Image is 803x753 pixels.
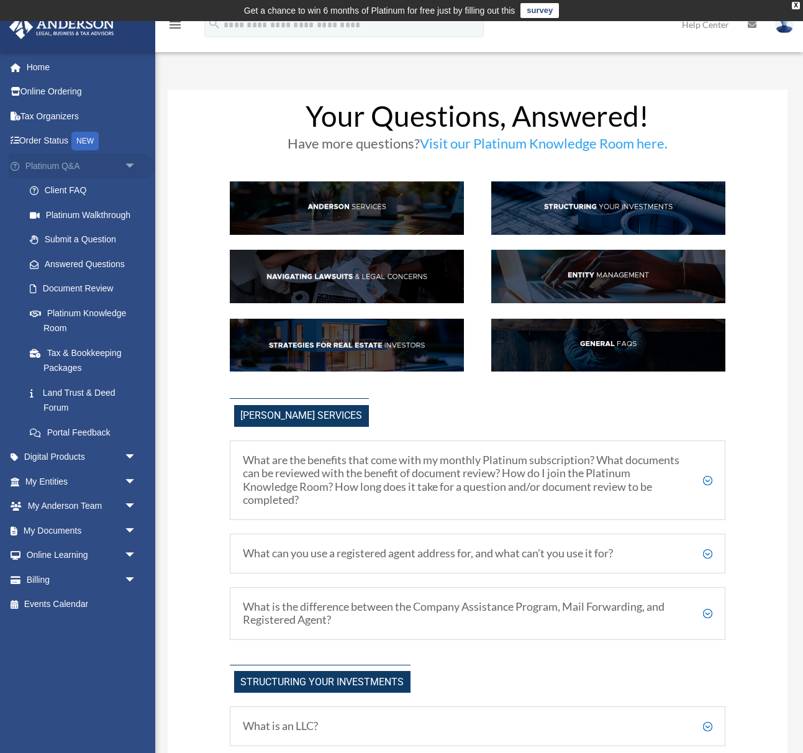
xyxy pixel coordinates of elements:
h3: Have more questions? [230,137,725,157]
a: Home [9,55,155,80]
a: Platinum Walkthrough [17,203,155,227]
span: arrow_drop_down [124,518,149,544]
a: Document Review [17,276,155,301]
h5: What is an LLC? [243,719,712,733]
a: Digital Productsarrow_drop_down [9,445,155,470]
a: Tax & Bookkeeping Packages [17,340,155,380]
span: arrow_drop_down [124,153,149,179]
a: Answered Questions [17,252,155,276]
span: Structuring Your investments [234,671,411,693]
img: AndServ_hdr [230,181,464,234]
a: Platinum Q&Aarrow_drop_down [9,153,155,178]
a: Submit a Question [17,227,155,252]
span: arrow_drop_down [124,543,149,568]
a: Tax Organizers [9,104,155,129]
img: StructInv_hdr [491,181,725,234]
img: NavLaw_hdr [230,250,464,303]
i: search [207,17,221,30]
img: User Pic [775,16,794,34]
a: Platinum Knowledge Room [17,301,155,340]
a: menu [168,22,183,32]
a: Billingarrow_drop_down [9,567,155,592]
div: close [792,2,800,9]
a: Client FAQ [17,178,149,203]
a: Online Ordering [9,80,155,104]
span: arrow_drop_down [124,567,149,593]
h5: What are the benefits that come with my monthly Platinum subscription? What documents can be revi... [243,454,712,507]
a: Visit our Platinum Knowledge Room here. [420,135,668,158]
a: My Anderson Teamarrow_drop_down [9,494,155,519]
span: arrow_drop_down [124,445,149,470]
div: NEW [71,132,99,150]
img: EntManag_hdr [491,250,725,303]
span: [PERSON_NAME] Services [234,405,369,427]
span: arrow_drop_down [124,494,149,519]
img: Anderson Advisors Platinum Portal [6,15,118,39]
a: Online Learningarrow_drop_down [9,543,155,568]
h1: Your Questions, Answered! [230,102,725,137]
h5: What can you use a registered agent address for, and what can’t you use it for? [243,547,712,560]
a: Events Calendar [9,592,155,617]
a: Land Trust & Deed Forum [17,380,155,420]
h5: What is the difference between the Company Assistance Program, Mail Forwarding, and Registered Ag... [243,600,712,627]
a: My Entitiesarrow_drop_down [9,469,155,494]
a: My Documentsarrow_drop_down [9,518,155,543]
img: GenFAQ_hdr [491,319,725,372]
span: arrow_drop_down [124,469,149,495]
a: Order StatusNEW [9,129,155,154]
img: StratsRE_hdr [230,319,464,372]
a: Portal Feedback [17,420,155,445]
i: menu [168,17,183,32]
div: Get a chance to win 6 months of Platinum for free just by filling out this [244,3,515,18]
a: survey [520,3,559,18]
